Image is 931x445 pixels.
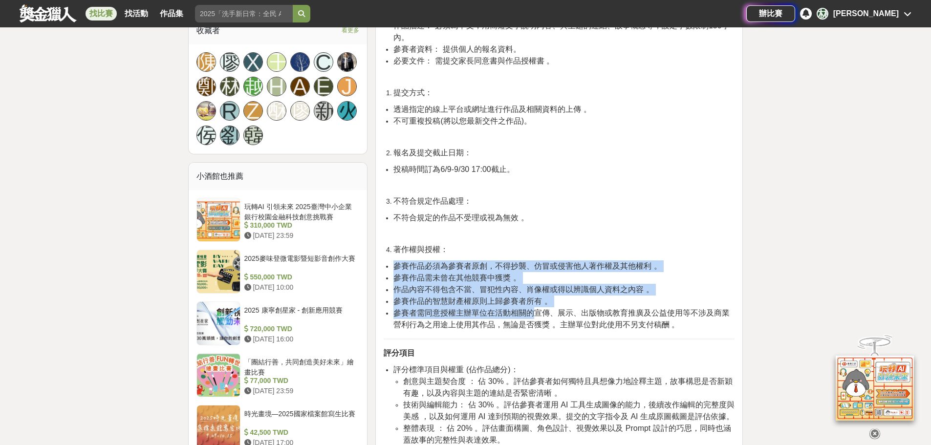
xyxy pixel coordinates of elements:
a: Avatar [196,101,216,121]
a: 找比賽 [86,7,117,21]
a: 廖 [290,101,310,121]
span: 參賽者需同意授權主辦單位在活動相關的宣傳、展示、出版物或教育推廣及公益使用等不涉及商業營利行為之用途上使用其作品，無論是否獲獎 。主辦單位對此使用不另支付稿酬 。 [393,309,730,329]
span: 必要文件： 需提交家長同意書與作品授權書 。 [393,57,554,65]
span: 創意與主題契合度 ： 佔 30% 。評估參賽者如何獨特且具想像力地詮釋主題，故事構思是否新穎有趣，以及內容與主題的連結是否緊密清晰 。 [403,377,733,397]
a: 2025 康寧創星家 - 創新應用競賽 720,000 TWD [DATE] 16:00 [196,301,360,345]
a: 2025麥味登微電影暨短影音創作大賽 550,000 TWD [DATE] 10:00 [196,250,360,294]
a: C [314,52,333,72]
img: Avatar [338,53,356,71]
a: 廖 [220,52,239,72]
a: 酥 [267,101,286,121]
a: 王 [267,52,286,72]
a: 侯 [196,126,216,145]
div: 42,500 TWD [244,427,356,438]
span: 參賽作品的智慧財產權原則上歸參賽者所有 。 [393,297,552,305]
div: 2025麥味登微電影暨短影音創作大賽 [244,254,356,272]
span: 參賽者資料： 提供個人的報名資料。 [393,45,520,53]
span: 投稿時間訂為6/9-9/30 17:00截止。 [393,165,514,173]
span: 著作權與授權： [393,245,448,254]
div: 77,000 TWD [244,376,356,386]
img: Avatar [291,53,309,71]
img: d2146d9a-e6f6-4337-9592-8cefde37ba6b.png [836,356,914,421]
span: 作品內容不得包含不當、冒犯性內容、肖像權或得以辨識個人資料之內容 。 [393,285,653,294]
span: 參賽作品必須為參賽者原創，不得抄襲、仿冒或侵害他人著作權及其他權利 。 [393,262,661,270]
a: 作品集 [156,7,187,21]
div: 玩轉AI 引領未來 2025臺灣中小企業銀行校園金融科技創意挑戰賽 [244,202,356,220]
div: [DATE] 23:59 [244,386,356,396]
a: E [314,77,333,96]
a: 鄭 [196,77,216,96]
a: 新 [314,101,333,121]
div: [DATE] 10:00 [244,282,356,293]
a: X [243,52,263,72]
a: 找活動 [121,7,152,21]
span: 收藏者 [196,26,220,35]
span: 報名及提交截止日期： [393,148,472,157]
strong: 評分項目 [384,349,415,357]
div: 720,000 TWD [244,324,356,334]
div: [PERSON_NAME] [833,8,899,20]
span: 看更多 [342,25,359,36]
a: Avatar [290,52,310,72]
span: 提交方式： [393,88,433,97]
a: 「團結行善，共同創造美好未來」繪畫比賽 77,000 TWD [DATE] 23:59 [196,353,360,397]
a: 林 [220,77,239,96]
a: A [290,77,310,96]
a: Avatar [337,52,357,72]
a: 玩轉AI 引領未來 2025臺灣中小企業銀行校園金融科技創意挑戰賽 310,000 TWD [DATE] 23:59 [196,198,360,242]
input: 2025「洗手新日常：全民 ALL IN」洗手歌全台徵選 [195,5,293,22]
span: 技術與編輯能力： 佔 30% 。評估參賽者運用 AI 工具生成圖像的能力，後續改作編輯的完整度與美感 ，以及如何運用 AI 達到預期的視覺效果。提交的文字指令及 AI 生成原圖截圖是評估依據。 [403,401,734,421]
div: 310,000 TWD [244,220,356,231]
div: 時光畫境—2025國家檔案館寫生比賽 [244,409,356,427]
span: 參賽作品需未曾在其他競賽中獲獎 。 [393,274,520,282]
img: Avatar [197,102,216,120]
a: Z [243,101,263,121]
a: 陳 [196,52,216,72]
a: 越 [243,77,263,96]
div: 小酒館也推薦 [189,163,368,190]
span: 整體表現 ： 佔 20% 。評估畫面構圖、角色設計、視覺效果以及 Prompt 設計的巧思，同時也涵蓋故事的完整性與表達效果。 [403,424,731,444]
span: 評分標準項目與權重 (佔作品總分)： [393,365,518,374]
span: 不符合規定作品處理： [393,197,472,205]
a: 韓 [243,126,263,145]
span: 透過指定的線上平台或網址進行作品及相關資料的上傳 。 [393,105,591,113]
a: H [267,77,286,96]
span: 不可重複投稿(將以您最新交件之作品)。 [393,117,532,125]
div: [DATE] 23:59 [244,231,356,241]
div: 550,000 TWD [244,272,356,282]
a: 火 [337,101,357,121]
a: R [220,101,239,121]
div: [DATE] 16:00 [244,334,356,344]
div: 2025 康寧創星家 - 創新應用競賽 [244,305,356,324]
div: 「團結行善，共同創造美好未來」繪畫比賽 [244,357,356,376]
a: J [337,77,357,96]
span: 不符合規定的作品不受理或視為無效 。 [393,213,528,222]
a: 辦比賽 [746,5,795,22]
a: 劉 [220,126,239,145]
div: 林 [817,8,828,20]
